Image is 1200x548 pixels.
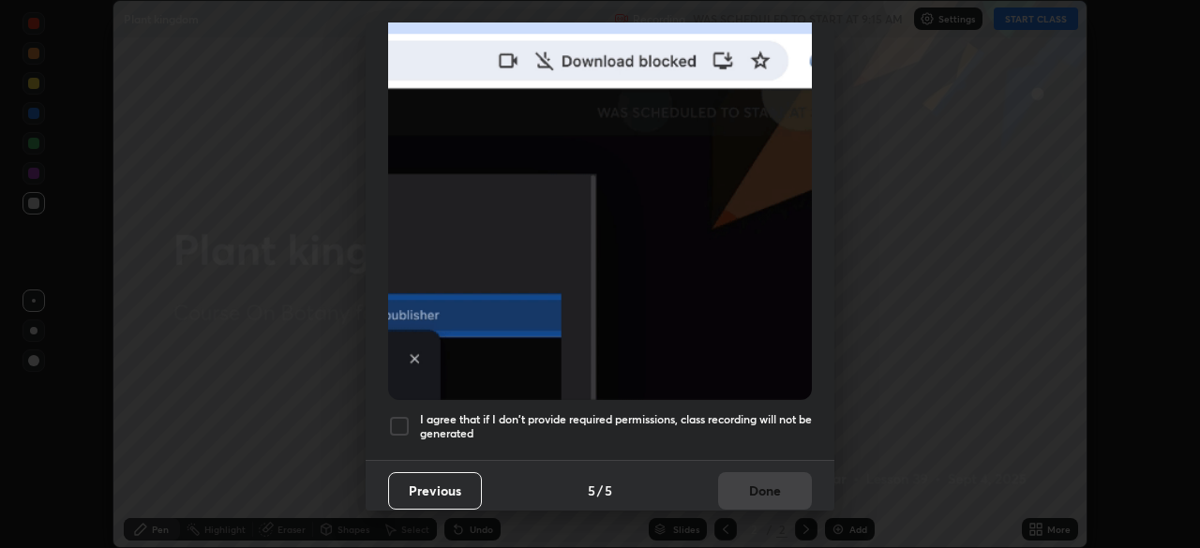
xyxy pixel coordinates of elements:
[605,481,612,500] h4: 5
[597,481,603,500] h4: /
[420,412,812,441] h5: I agree that if I don't provide required permissions, class recording will not be generated
[588,481,595,500] h4: 5
[388,472,482,510] button: Previous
